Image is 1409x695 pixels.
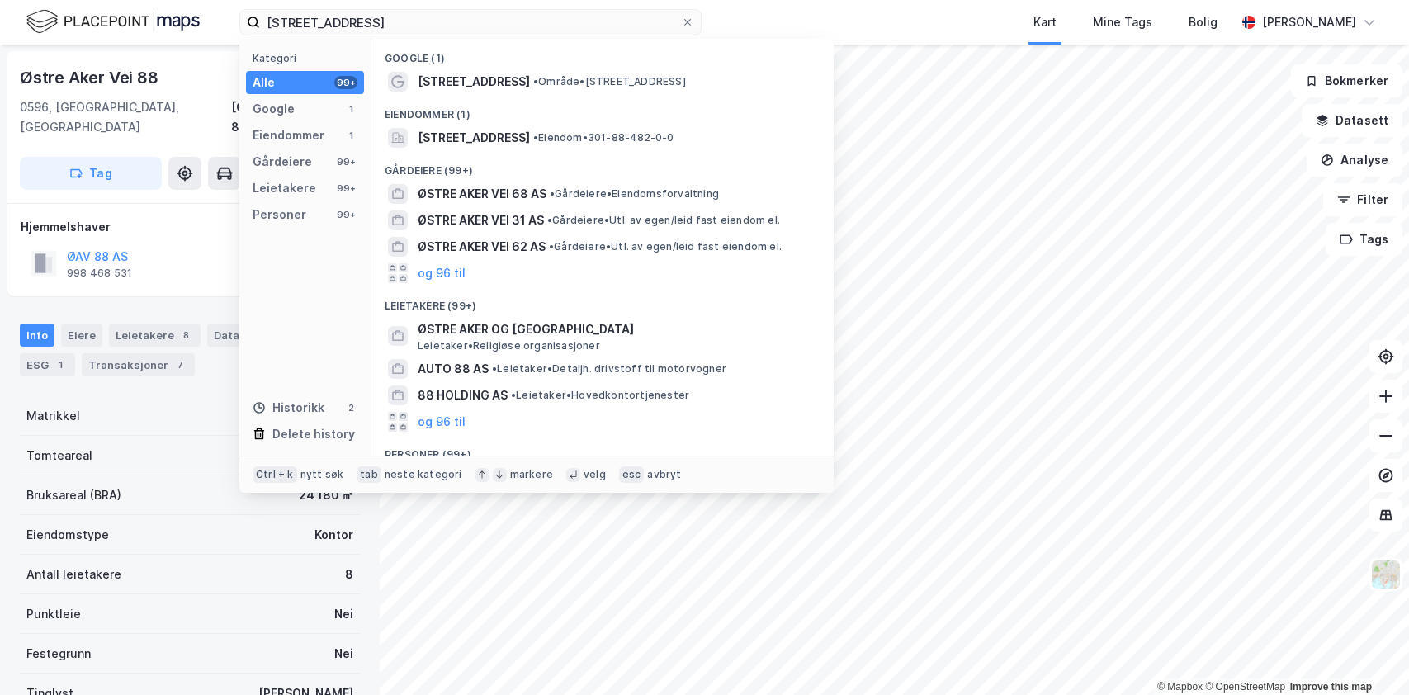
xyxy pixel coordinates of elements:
button: Filter [1323,183,1402,216]
span: • [492,362,497,375]
button: Tag [20,157,162,190]
div: Google (1) [371,39,834,69]
button: Analyse [1307,144,1402,177]
div: 0596, [GEOGRAPHIC_DATA], [GEOGRAPHIC_DATA] [20,97,231,137]
span: Område • [STREET_ADDRESS] [533,75,686,88]
div: Personer [253,205,306,225]
div: Datasett [207,324,269,347]
div: velg [584,468,606,481]
div: Hjemmelshaver [21,217,359,237]
div: Gårdeiere (99+) [371,151,834,181]
div: 1 [344,102,357,116]
span: • [533,131,538,144]
div: Antall leietakere [26,565,121,584]
div: Leietakere [109,324,201,347]
button: Datasett [1302,104,1402,137]
div: 8 [345,565,353,584]
div: Bolig [1189,12,1218,32]
span: Eiendom • 301-88-482-0-0 [533,131,674,144]
div: Nei [334,604,353,624]
a: OpenStreetMap [1205,681,1285,693]
div: Delete history [272,424,355,444]
div: Nei [334,644,353,664]
div: ESG [20,353,75,376]
div: Eiendommer (1) [371,95,834,125]
div: Personer (99+) [371,435,834,465]
span: Gårdeiere • Eiendomsforvaltning [550,187,719,201]
span: Gårdeiere • Utl. av egen/leid fast eiendom el. [549,240,782,253]
span: 88 HOLDING AS [418,385,508,405]
div: Kontrollprogram for chat [1326,616,1409,695]
div: avbryt [647,468,681,481]
span: [STREET_ADDRESS] [418,72,530,92]
span: Gårdeiere • Utl. av egen/leid fast eiendom el. [547,214,780,227]
div: 99+ [334,155,357,168]
span: ØSTRE AKER VEI 31 AS [418,210,544,230]
div: Alle [253,73,275,92]
div: Eiendomstype [26,525,109,545]
div: Østre Aker Vei 88 [20,64,162,91]
div: Punktleie [26,604,81,624]
img: Z [1370,559,1402,590]
div: Ctrl + k [253,466,297,483]
div: markere [510,468,553,481]
span: Leietaker • Detaljh. drivstoff til motorvogner [492,362,726,376]
div: nytt søk [300,468,344,481]
span: • [547,214,552,226]
div: 2 [344,401,357,414]
a: Improve this map [1290,681,1372,693]
span: ØSTRE AKER VEI 62 AS [418,237,546,257]
img: logo.f888ab2527a4732fd821a326f86c7f29.svg [26,7,200,36]
div: 1 [52,357,69,373]
span: • [550,187,555,200]
div: 99+ [334,76,357,89]
span: ØSTRE AKER VEI 68 AS [418,184,546,204]
div: Gårdeiere [253,152,312,172]
button: og 96 til [418,263,466,283]
div: Festegrunn [26,644,91,664]
div: neste kategori [385,468,462,481]
div: Leietakere (99+) [371,286,834,316]
div: Mine Tags [1093,12,1152,32]
div: Eiendommer [253,125,324,145]
div: Tomteareal [26,446,92,466]
div: 7 [172,357,188,373]
div: tab [357,466,381,483]
div: Leietakere [253,178,316,198]
div: Matrikkel [26,406,80,426]
span: Leietaker • Hovedkontortjenester [511,389,689,402]
span: Leietaker • Religiøse organisasjoner [418,339,600,352]
iframe: Chat Widget [1326,616,1409,695]
div: Kategori [253,52,364,64]
div: 1 [344,129,357,142]
span: • [533,75,538,87]
div: [PERSON_NAME] [1262,12,1356,32]
div: esc [619,466,645,483]
button: Tags [1326,223,1402,256]
div: Kontor [314,525,353,545]
div: Historikk [253,398,324,418]
span: • [549,240,554,253]
div: Transaksjoner [82,353,195,376]
div: [GEOGRAPHIC_DATA], 88/482 [231,97,360,137]
div: 8 [177,327,194,343]
span: [STREET_ADDRESS] [418,128,530,148]
input: Søk på adresse, matrikkel, gårdeiere, leietakere eller personer [260,10,681,35]
a: Mapbox [1157,681,1203,693]
div: Google [253,99,295,119]
div: 99+ [334,208,357,221]
div: Info [20,324,54,347]
span: AUTO 88 AS [418,359,489,379]
span: • [511,389,516,401]
div: Eiere [61,324,102,347]
span: ØSTRE AKER OG [GEOGRAPHIC_DATA] [418,319,814,339]
div: 99+ [334,182,357,195]
div: Bruksareal (BRA) [26,485,121,505]
div: Kart [1033,12,1057,32]
button: og 96 til [418,412,466,432]
div: 24 180 ㎡ [299,485,353,505]
button: Bokmerker [1291,64,1402,97]
div: 998 468 531 [67,267,132,280]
